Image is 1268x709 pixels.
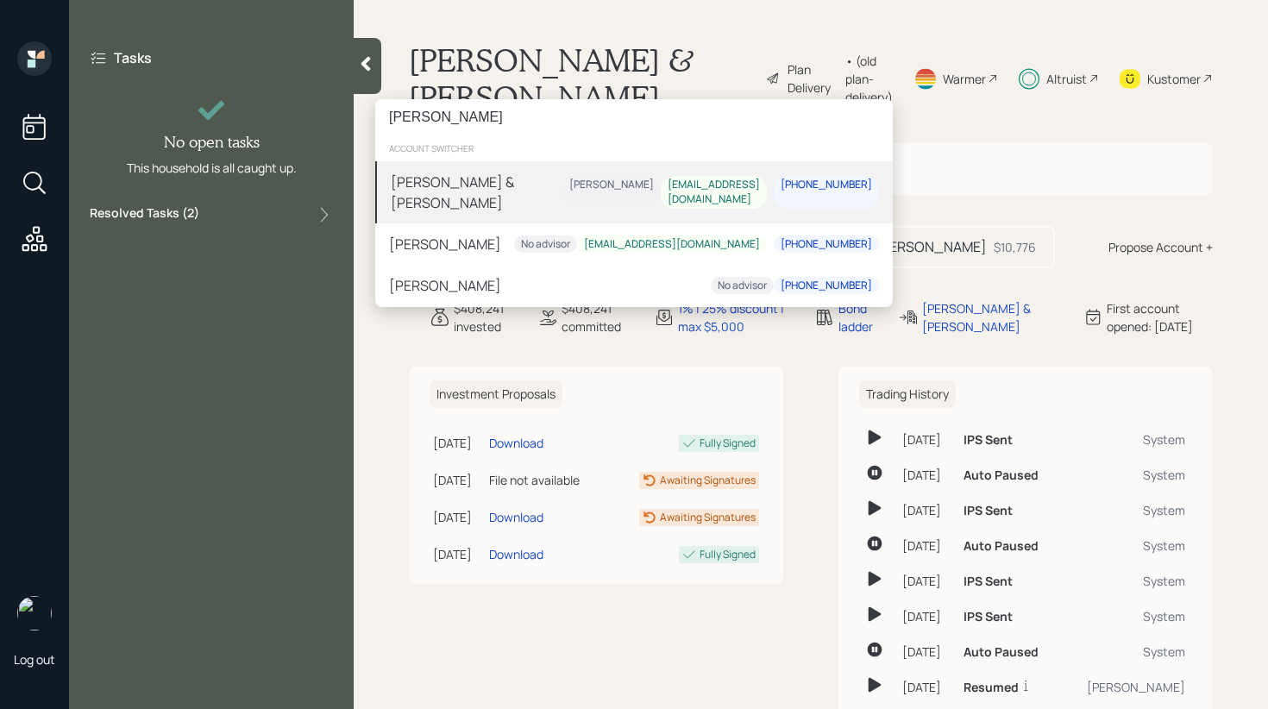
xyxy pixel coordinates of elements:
[569,178,654,192] div: [PERSON_NAME]
[668,178,760,207] div: [EMAIL_ADDRESS][DOMAIN_NAME]
[389,234,501,254] div: [PERSON_NAME]
[781,279,872,293] div: [PHONE_NUMBER]
[781,178,872,192] div: [PHONE_NUMBER]
[584,237,760,252] div: [EMAIL_ADDRESS][DOMAIN_NAME]
[375,135,893,161] div: account switcher
[391,172,562,213] div: [PERSON_NAME] & [PERSON_NAME]
[389,275,501,296] div: [PERSON_NAME]
[781,237,872,252] div: [PHONE_NUMBER]
[718,279,767,293] div: No advisor
[521,237,570,252] div: No advisor
[375,99,893,135] input: Type a command or search…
